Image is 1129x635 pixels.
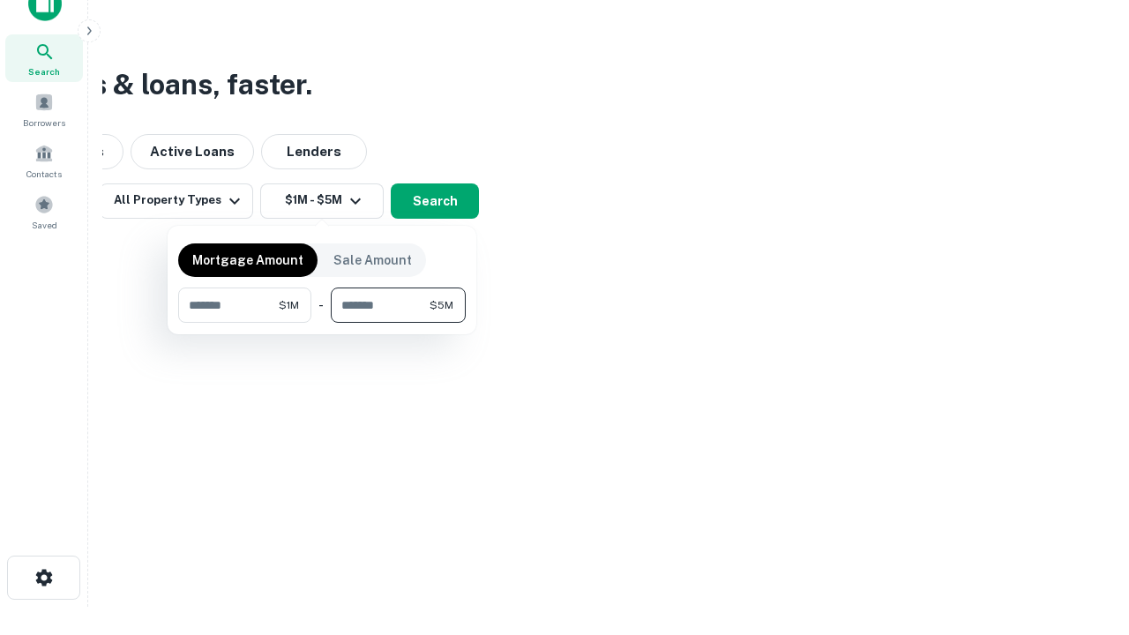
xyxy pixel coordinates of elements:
[192,250,303,270] p: Mortgage Amount
[318,288,324,323] div: -
[333,250,412,270] p: Sale Amount
[279,297,299,313] span: $1M
[430,297,453,313] span: $5M
[1041,494,1129,579] iframe: Chat Widget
